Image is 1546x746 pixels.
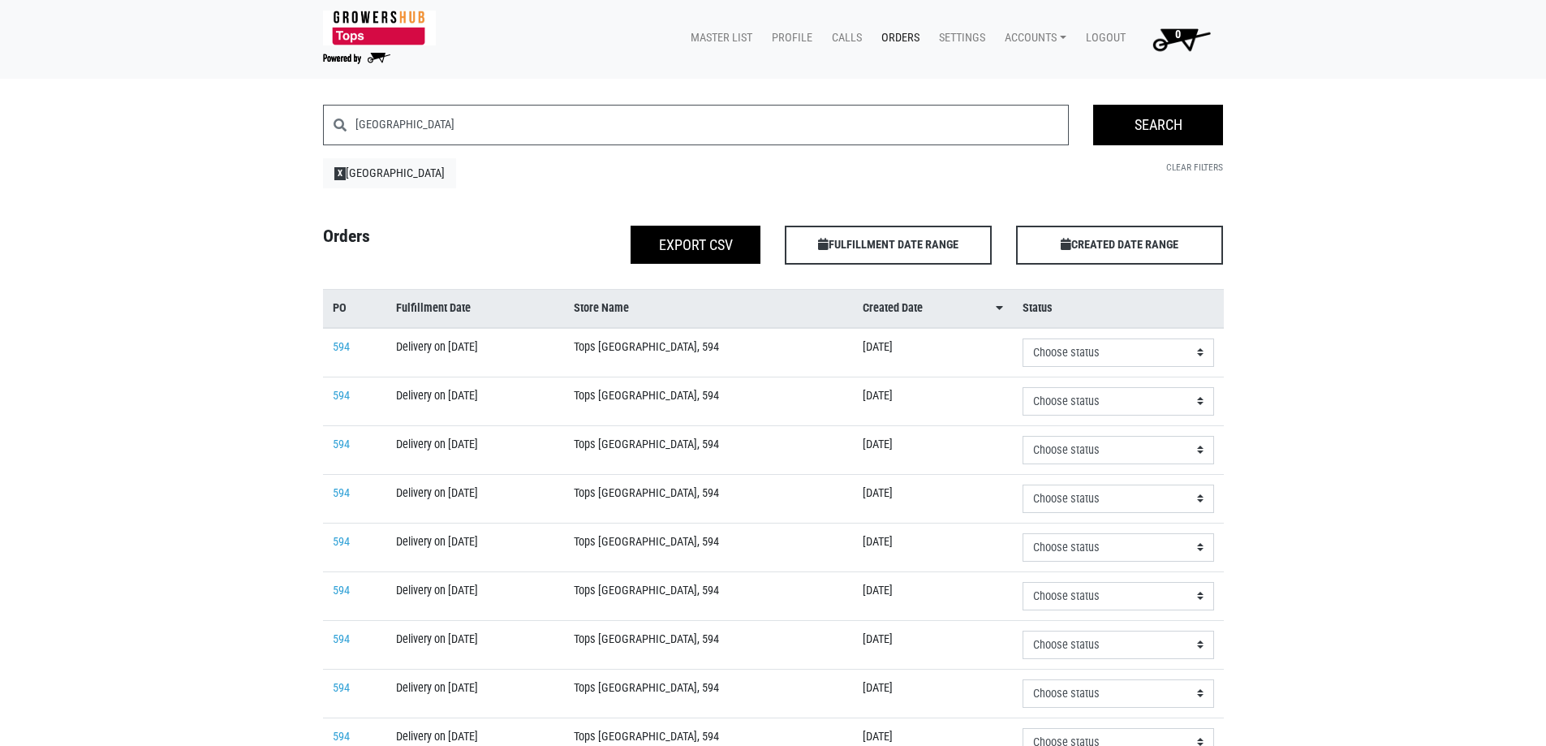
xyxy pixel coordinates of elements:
[323,11,436,45] img: 279edf242af8f9d49a69d9d2afa010fb.png
[1175,28,1181,41] span: 0
[564,620,852,669] td: Tops [GEOGRAPHIC_DATA], 594
[678,23,759,54] a: Master List
[819,23,868,54] a: Calls
[868,23,926,54] a: Orders
[386,571,564,620] td: Delivery on [DATE]
[1023,300,1213,317] a: Status
[396,300,554,317] a: Fulfillment Date
[386,620,564,669] td: Delivery on [DATE]
[564,328,852,377] td: Tops [GEOGRAPHIC_DATA], 594
[311,226,542,258] h4: Orders
[564,523,852,571] td: Tops [GEOGRAPHIC_DATA], 594
[396,300,471,317] span: Fulfillment Date
[333,681,350,695] a: 594
[333,535,350,549] a: 594
[1132,23,1224,55] a: 0
[853,620,1014,669] td: [DATE]
[355,105,1070,145] input: Search by P.O., Order Date, Fulfillment Date, or Buyer
[564,474,852,523] td: Tops [GEOGRAPHIC_DATA], 594
[333,340,350,354] a: 594
[333,584,350,597] a: 594
[333,438,350,451] a: 594
[386,377,564,425] td: Delivery on [DATE]
[1016,226,1223,265] span: CREATED DATE RANGE
[1166,162,1223,173] a: Clear Filters
[992,23,1073,54] a: Accounts
[574,300,842,317] a: Store Name
[853,669,1014,718] td: [DATE]
[333,389,350,403] a: 594
[564,377,852,425] td: Tops [GEOGRAPHIC_DATA], 594
[333,730,350,744] a: 594
[853,571,1014,620] td: [DATE]
[574,300,629,317] span: Store Name
[333,300,377,317] a: PO
[853,523,1014,571] td: [DATE]
[853,425,1014,474] td: [DATE]
[863,300,1004,317] a: Created Date
[785,226,992,265] span: FULFILLMENT DATE RANGE
[323,158,457,189] a: X[GEOGRAPHIC_DATA]
[759,23,819,54] a: Profile
[863,300,923,317] span: Created Date
[386,669,564,718] td: Delivery on [DATE]
[386,425,564,474] td: Delivery on [DATE]
[386,328,564,377] td: Delivery on [DATE]
[564,571,852,620] td: Tops [GEOGRAPHIC_DATA], 594
[564,669,852,718] td: Tops [GEOGRAPHIC_DATA], 594
[334,167,347,180] span: X
[1093,105,1223,145] input: Search
[926,23,992,54] a: Settings
[631,226,760,264] button: Export CSV
[1073,23,1132,54] a: Logout
[333,632,350,646] a: 594
[853,377,1014,425] td: [DATE]
[1023,300,1053,317] span: Status
[1145,23,1217,55] img: Cart
[564,425,852,474] td: Tops [GEOGRAPHIC_DATA], 594
[333,486,350,500] a: 594
[853,474,1014,523] td: [DATE]
[386,474,564,523] td: Delivery on [DATE]
[386,523,564,571] td: Delivery on [DATE]
[333,300,347,317] span: PO
[853,328,1014,377] td: [DATE]
[323,53,390,64] img: Powered by Big Wheelbarrow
